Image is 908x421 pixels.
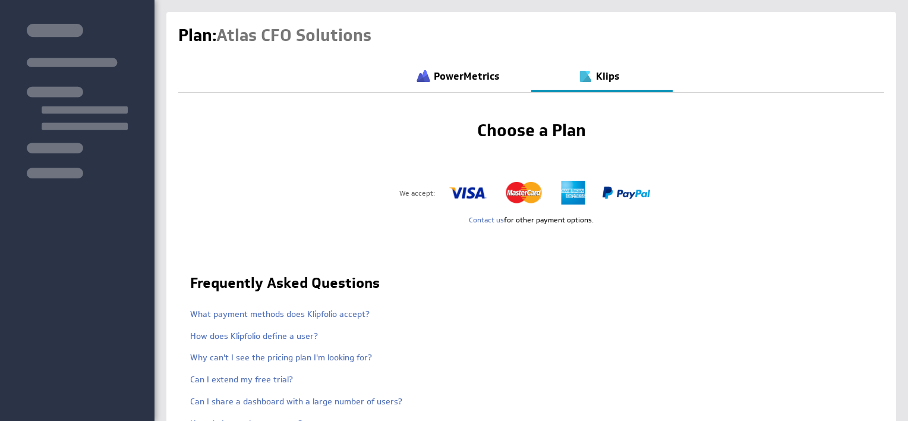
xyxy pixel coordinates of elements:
[178,24,371,48] h1: Plan:
[190,352,372,363] a: Why can't I see the pricing plan I'm looking for?
[190,374,293,385] a: Can I extend my free trial?
[416,69,431,84] img: power-metrics.svg
[596,71,619,81] h3: Klips
[190,309,370,319] a: What payment methods does Klipfolio accept?
[469,215,504,224] a: Contact us
[216,24,371,46] span: Atlas CFO Solutions
[190,331,318,341] a: How does Klipfolio define a user?
[603,181,650,205] img: paypal-logo.png
[390,59,531,90] a: PowerMetrics
[190,216,872,224] div: for other payment options.
[190,276,380,295] h2: Frequently Asked Questions
[434,71,499,81] h3: PowerMetrics
[190,122,872,139] h1: Choose a Plan
[578,69,593,84] img: klips.svg
[531,59,673,90] a: Klips
[27,24,128,178] img: skeleton-sidenav.svg
[399,190,435,197] div: We accept:
[449,181,585,205] img: Visa, MasterCard, AMEX
[190,396,402,407] a: Can I share a dashboard with a large number of users?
